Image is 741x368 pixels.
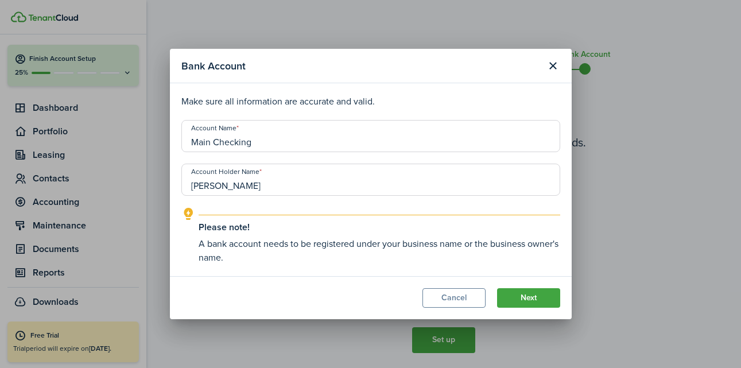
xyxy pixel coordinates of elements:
button: Next [497,288,560,308]
explanation-description: A bank account needs to be registered under your business name or the business owner's name. [199,237,560,265]
input: Enter a bank account [181,120,560,152]
explanation-title: Please note! [199,222,560,233]
modal-title: Bank Account [181,55,541,77]
input: Enter a full name [181,164,560,196]
p: Make sure all information are accurate and valid. [181,95,560,109]
button: Cancel [422,288,486,308]
i: outline [181,207,196,221]
button: Close modal [544,56,563,76]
